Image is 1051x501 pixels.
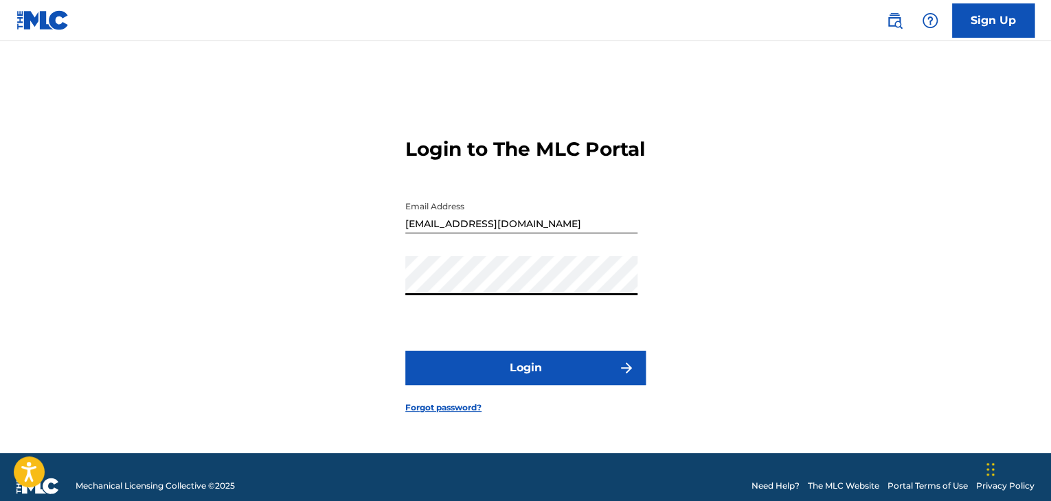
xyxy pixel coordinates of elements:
img: MLC Logo [16,10,69,30]
a: Portal Terms of Use [888,480,968,492]
div: Help [916,7,944,34]
a: Privacy Policy [976,480,1035,492]
iframe: Chat Widget [982,435,1051,501]
img: f7272a7cc735f4ea7f67.svg [618,360,635,376]
a: Need Help? [751,480,800,492]
div: Drag [986,449,995,490]
h3: Login to The MLC Portal [405,137,645,161]
a: Sign Up [952,3,1035,38]
a: Forgot password? [405,401,482,414]
span: Mechanical Licensing Collective © 2025 [76,480,235,492]
a: The MLC Website [808,480,879,492]
img: logo [16,478,59,494]
button: Login [405,351,646,385]
img: help [922,12,938,29]
a: Public Search [881,7,908,34]
img: search [886,12,903,29]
